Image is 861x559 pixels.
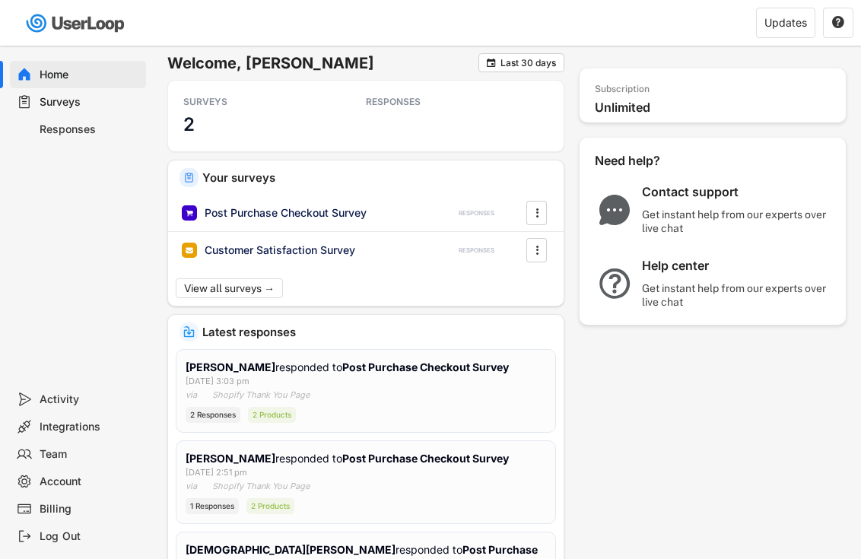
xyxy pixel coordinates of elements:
[459,246,494,255] div: RESPONSES
[642,208,832,235] div: Get instant help from our experts over live chat
[366,96,503,108] div: RESPONSES
[183,113,195,136] h3: 2
[186,389,197,402] div: via
[529,202,545,224] button: 
[342,360,509,373] strong: Post Purchase Checkout Survey
[40,392,140,407] div: Activity
[248,407,296,423] div: 2 Products
[831,16,845,30] button: 
[186,452,275,465] strong: [PERSON_NAME]
[487,57,496,68] text: 
[212,389,310,402] div: Shopify Thank You Page
[642,258,832,274] div: Help center
[246,498,294,514] div: 2 Products
[535,242,539,258] text: 
[186,498,239,514] div: 1 Responses
[342,452,509,465] strong: Post Purchase Checkout Survey
[40,68,140,82] div: Home
[485,57,497,68] button: 
[183,96,320,108] div: SURVEYS
[459,209,494,218] div: RESPONSES
[535,205,539,221] text: 
[200,482,209,491] img: yH5BAEAAAAALAAAAAABAAEAAAIBRAA7
[500,59,556,68] div: Last 30 days
[205,243,355,258] div: Customer Satisfaction Survey
[23,8,130,39] img: userloop-logo-01.svg
[186,375,249,388] div: [DATE] 3:03 pm
[642,184,832,200] div: Contact support
[186,466,247,479] div: [DATE] 2:51 pm
[595,100,838,116] div: Unlimited
[40,475,140,489] div: Account
[595,268,634,299] img: QuestionMarkInverseMajor.svg
[176,278,283,298] button: View all surveys →
[40,420,140,434] div: Integrations
[529,239,545,262] button: 
[183,326,195,338] img: IncomingMajor.svg
[212,480,310,493] div: Shopify Thank You Page
[40,95,140,110] div: Surveys
[764,17,807,28] div: Updates
[205,205,367,221] div: Post Purchase Checkout Survey
[186,407,240,423] div: 2 Responses
[186,480,197,493] div: via
[40,502,140,516] div: Billing
[40,122,140,137] div: Responses
[595,195,634,225] img: ChatMajor.svg
[832,15,844,29] text: 
[595,84,650,96] div: Subscription
[40,529,140,544] div: Log Out
[186,360,275,373] strong: [PERSON_NAME]
[186,543,396,556] strong: [DEMOGRAPHIC_DATA][PERSON_NAME]
[40,447,140,462] div: Team
[202,326,552,338] div: Latest responses
[186,359,512,375] div: responded to
[200,391,209,400] img: yH5BAEAAAAALAAAAAABAAEAAAIBRAA7
[642,281,832,309] div: Get instant help from our experts over live chat
[595,153,701,169] div: Need help?
[202,172,552,183] div: Your surveys
[186,450,512,466] div: responded to
[167,53,478,73] h6: Welcome, [PERSON_NAME]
